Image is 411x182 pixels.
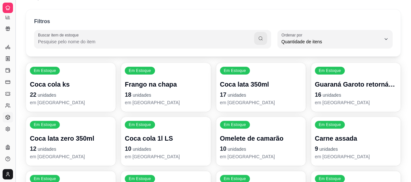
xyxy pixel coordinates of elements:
span: unidades [319,147,338,152]
p: em [GEOGRAPHIC_DATA] [220,99,302,106]
p: Coca lata zero 350ml [30,134,112,143]
p: 22 [30,90,112,99]
span: unidades [228,147,246,152]
p: Em Estoque [34,176,56,181]
p: Em Estoque [129,68,151,73]
p: Em Estoque [224,176,246,181]
button: Em EstoqueCoca lata 350ml17unidadesem [GEOGRAPHIC_DATA] [216,63,306,112]
span: unidades [38,147,56,152]
p: em [GEOGRAPHIC_DATA] [30,153,112,160]
p: Em Estoque [34,122,56,127]
p: Em Estoque [319,68,341,73]
p: Em Estoque [34,68,56,73]
p: Em Estoque [129,176,151,181]
p: Coca cola ks [30,80,112,89]
button: Em EstoqueCoca lata zero 350ml12unidadesem [GEOGRAPHIC_DATA] [26,117,116,166]
label: Buscar item de estoque [38,32,81,38]
label: Ordenar por [281,32,304,38]
span: unidades [133,92,151,98]
button: Ordenar porQuantidade de itens [277,30,392,48]
p: Frango na chapa [125,80,207,89]
p: 9 [315,144,397,153]
p: Em Estoque [319,176,341,181]
p: em [GEOGRAPHIC_DATA] [315,99,397,106]
p: 10 [220,144,302,153]
p: Guaraná Garoto retornável 600ml [315,80,397,89]
p: 17 [220,90,302,99]
p: 16 [315,90,397,99]
p: Carne assada [315,134,397,143]
span: unidades [228,92,246,98]
button: Em EstoqueOmelete de camarão10unidadesem [GEOGRAPHIC_DATA] [216,117,306,166]
p: Em Estoque [129,122,151,127]
span: unidades [323,92,341,98]
p: em [GEOGRAPHIC_DATA] [125,153,207,160]
p: Coca lata 350ml [220,80,302,89]
button: Em EstoqueCoca cola ks22unidadesem [GEOGRAPHIC_DATA] [26,63,116,112]
button: Em EstoqueCoca cola 1l LS10unidadesem [GEOGRAPHIC_DATA] [121,117,211,166]
p: 18 [125,90,207,99]
button: Em EstoqueGuaraná Garoto retornável 600ml16unidadesem [GEOGRAPHIC_DATA] [311,63,401,112]
p: Coca cola 1l LS [125,134,207,143]
p: 10 [125,144,207,153]
p: em [GEOGRAPHIC_DATA] [125,99,207,106]
button: Em EstoqueFrango na chapa18unidadesem [GEOGRAPHIC_DATA] [121,63,211,112]
p: Em Estoque [319,122,341,127]
p: Omelete de camarão [220,134,302,143]
p: 12 [30,144,112,153]
p: Em Estoque [224,122,246,127]
input: Buscar item de estoque [38,38,254,45]
p: Em Estoque [224,68,246,73]
button: Em EstoqueCarne assada9unidadesem [GEOGRAPHIC_DATA] [311,117,401,166]
span: Quantidade de itens [281,38,381,45]
p: em [GEOGRAPHIC_DATA] [220,153,302,160]
span: unidades [133,147,151,152]
p: Filtros [34,18,50,25]
p: em [GEOGRAPHIC_DATA] [30,99,112,106]
p: em [GEOGRAPHIC_DATA] [315,153,397,160]
span: unidades [38,92,56,98]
